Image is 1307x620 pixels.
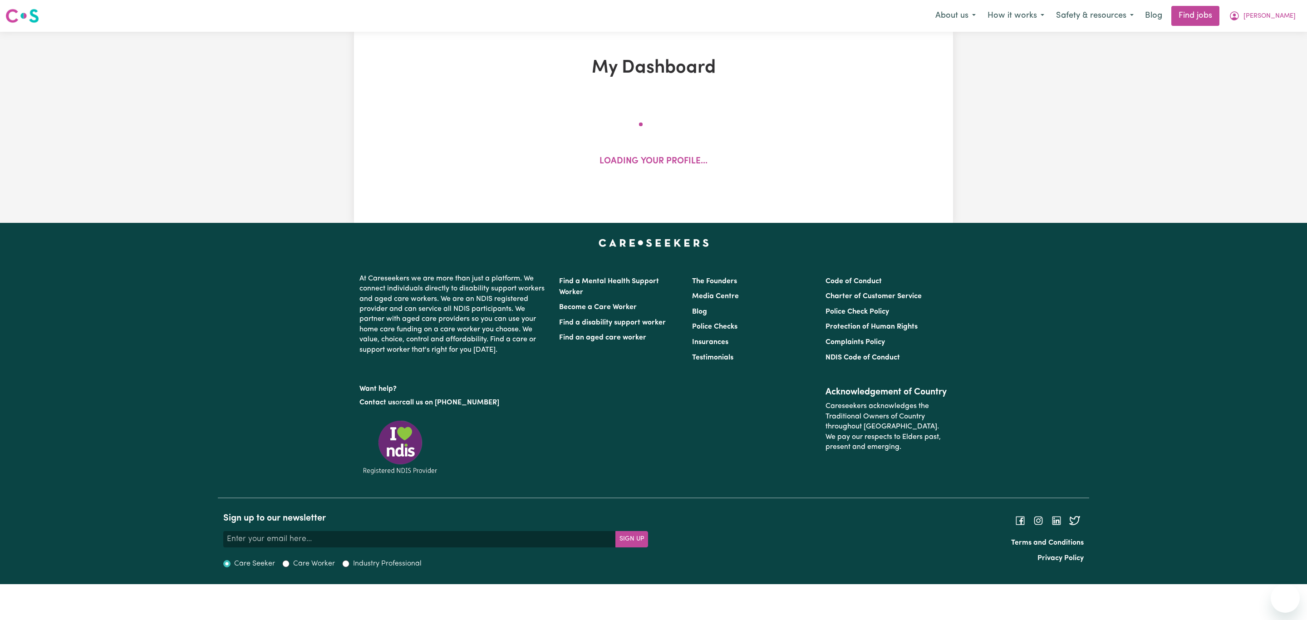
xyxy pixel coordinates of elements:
[825,387,948,398] h2: Acknowledgement of Country
[825,308,889,315] a: Police Check Policy
[692,278,737,285] a: The Founders
[615,531,648,547] button: Subscribe
[1271,584,1300,613] iframe: Button to launch messaging window, conversation in progress
[359,419,441,476] img: Registered NDIS provider
[359,380,548,394] p: Want help?
[1033,517,1044,524] a: Follow Careseekers on Instagram
[1223,6,1302,25] button: My Account
[599,155,708,168] p: Loading your profile...
[982,6,1050,25] button: How it works
[359,394,548,411] p: or
[559,304,637,311] a: Become a Care Worker
[559,334,646,341] a: Find an aged care worker
[1171,6,1219,26] a: Find jobs
[1051,517,1062,524] a: Follow Careseekers on LinkedIn
[559,319,666,326] a: Find a disability support worker
[1015,517,1026,524] a: Follow Careseekers on Facebook
[559,278,659,296] a: Find a Mental Health Support Worker
[359,270,548,359] p: At Careseekers we are more than just a platform. We connect individuals directly to disability su...
[599,239,709,246] a: Careseekers home page
[825,293,922,300] a: Charter of Customer Service
[825,278,882,285] a: Code of Conduct
[1069,517,1080,524] a: Follow Careseekers on Twitter
[223,531,616,547] input: Enter your email here...
[5,5,39,26] a: Careseekers logo
[692,339,728,346] a: Insurances
[825,398,948,456] p: Careseekers acknowledges the Traditional Owners of Country throughout [GEOGRAPHIC_DATA]. We pay o...
[459,57,848,79] h1: My Dashboard
[1140,6,1168,26] a: Blog
[223,513,648,524] h2: Sign up to our newsletter
[1050,6,1140,25] button: Safety & resources
[293,558,335,569] label: Care Worker
[692,323,737,330] a: Police Checks
[5,8,39,24] img: Careseekers logo
[825,339,885,346] a: Complaints Policy
[692,308,707,315] a: Blog
[1243,11,1296,21] span: [PERSON_NAME]
[825,323,918,330] a: Protection of Human Rights
[234,558,275,569] label: Care Seeker
[692,354,733,361] a: Testimonials
[929,6,982,25] button: About us
[1011,539,1084,546] a: Terms and Conditions
[692,293,739,300] a: Media Centre
[359,399,395,406] a: Contact us
[1037,555,1084,562] a: Privacy Policy
[825,354,900,361] a: NDIS Code of Conduct
[402,399,499,406] a: call us on [PHONE_NUMBER]
[353,558,422,569] label: Industry Professional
